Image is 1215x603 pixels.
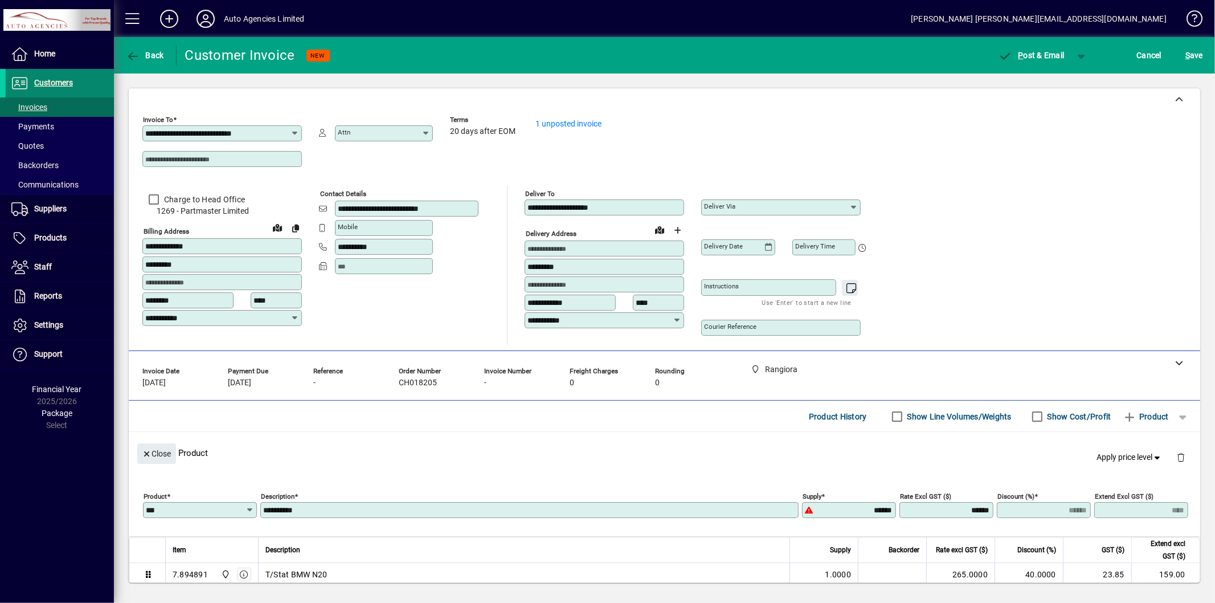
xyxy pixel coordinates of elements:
[762,296,852,309] mat-hint: Use 'Enter' to start a new line
[825,569,852,580] span: 1.0000
[889,544,919,556] span: Backorder
[1185,51,1190,60] span: S
[936,544,988,556] span: Rate excl GST ($)
[1134,45,1165,66] button: Cancel
[1167,452,1194,462] app-page-header-button: Delete
[1017,544,1056,556] span: Discount (%)
[34,204,67,213] span: Suppliers
[311,52,325,59] span: NEW
[6,224,114,252] a: Products
[6,97,114,117] a: Invoices
[265,569,328,580] span: T/Stat BMW N20
[1123,408,1169,426] span: Product
[911,10,1167,28] div: [PERSON_NAME] [PERSON_NAME][EMAIL_ADDRESS][DOMAIN_NAME]
[142,378,166,388] span: [DATE]
[173,544,186,556] span: Item
[6,40,114,68] a: Home
[803,492,821,500] mat-label: Supply
[142,205,302,217] span: 1269 - Partmaster Limited
[173,569,208,580] div: 7.894891
[34,291,62,300] span: Reports
[6,253,114,282] a: Staff
[129,432,1200,474] div: Product
[144,492,167,500] mat-label: Product
[6,311,114,340] a: Settings
[570,378,574,388] span: 0
[993,45,1070,66] button: Post & Email
[287,219,305,237] button: Copy to Delivery address
[669,221,687,239] button: Choose address
[1063,563,1131,586] td: 23.85
[11,103,47,112] span: Invoices
[218,568,231,581] span: Rangiora
[265,544,300,556] span: Description
[999,51,1065,60] span: ost & Email
[42,409,72,418] span: Package
[535,119,602,128] a: 1 unposted invoice
[704,323,756,331] mat-label: Courier Reference
[651,221,669,239] a: View on map
[6,195,114,223] a: Suppliers
[6,117,114,136] a: Payments
[32,385,82,394] span: Financial Year
[34,349,63,358] span: Support
[338,128,350,136] mat-label: Attn
[134,448,179,458] app-page-header-button: Close
[143,116,173,124] mat-label: Invoice To
[123,45,167,66] button: Back
[830,544,851,556] span: Supply
[1117,406,1175,427] button: Product
[6,340,114,369] a: Support
[162,194,245,205] label: Charge to Head Office
[1097,451,1163,463] span: Apply price level
[313,378,316,388] span: -
[261,492,294,500] mat-label: Description
[228,378,251,388] span: [DATE]
[268,218,287,237] a: View on map
[1167,443,1194,471] button: Delete
[1139,537,1185,563] span: Extend excl GST ($)
[1185,46,1203,64] span: ave
[126,51,164,60] span: Back
[399,378,437,388] span: CH018205
[1045,411,1111,422] label: Show Cost/Profit
[905,411,1012,422] label: Show Line Volumes/Weights
[484,378,486,388] span: -
[151,9,187,29] button: Add
[934,569,988,580] div: 265.0000
[1131,563,1200,586] td: 159.00
[704,202,735,210] mat-label: Deliver via
[6,136,114,156] a: Quotes
[1137,46,1162,64] span: Cancel
[900,492,951,500] mat-label: Rate excl GST ($)
[450,116,518,124] span: Terms
[704,242,743,250] mat-label: Delivery date
[1183,45,1206,66] button: Save
[1093,447,1168,468] button: Apply price level
[6,156,114,175] a: Backorders
[997,492,1034,500] mat-label: Discount (%)
[6,175,114,194] a: Communications
[185,46,295,64] div: Customer Invoice
[525,190,555,198] mat-label: Deliver To
[11,141,44,150] span: Quotes
[6,282,114,311] a: Reports
[187,9,224,29] button: Profile
[450,127,516,136] span: 20 days after EOM
[809,408,867,426] span: Product History
[804,406,872,427] button: Product History
[11,161,59,170] span: Backorders
[11,122,54,131] span: Payments
[34,262,52,271] span: Staff
[655,378,660,388] span: 0
[114,45,177,66] app-page-header-button: Back
[704,282,739,290] mat-label: Instructions
[995,563,1063,586] td: 40.0000
[34,49,55,58] span: Home
[224,10,305,28] div: Auto Agencies Limited
[34,320,63,329] span: Settings
[338,223,358,231] mat-label: Mobile
[34,78,73,87] span: Customers
[1018,51,1024,60] span: P
[11,180,79,189] span: Communications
